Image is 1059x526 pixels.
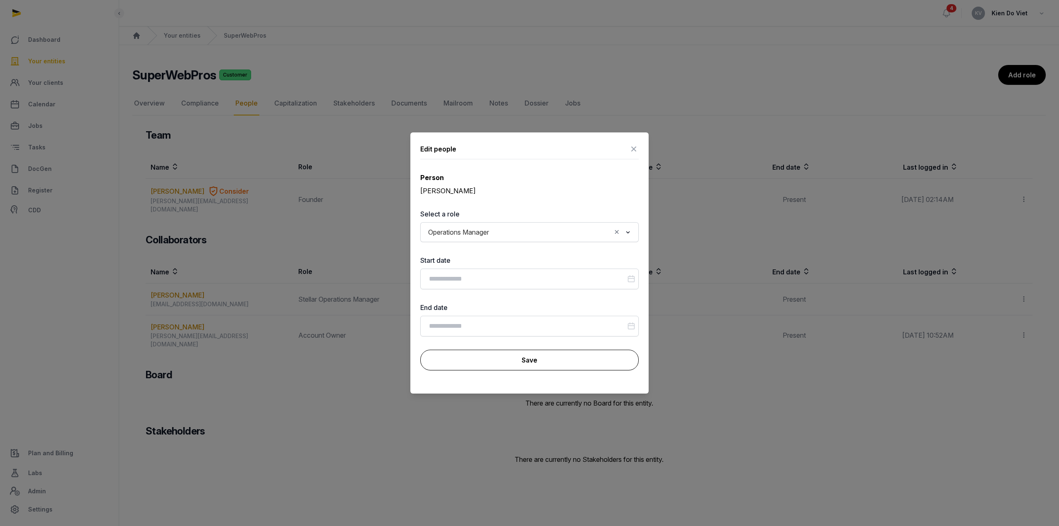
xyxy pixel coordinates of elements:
[420,255,639,265] label: Start date
[420,303,639,312] label: End date
[420,316,639,336] input: Datepicker input
[420,269,639,289] input: Datepicker input
[420,209,639,219] label: Select a role
[493,226,611,238] input: Search for option
[420,186,639,196] div: [PERSON_NAME]
[426,226,491,238] span: Operations Manager
[613,226,621,238] button: Clear Selected
[420,173,639,183] div: Person
[420,350,639,370] button: Save
[424,225,635,240] div: Search for option
[420,144,456,154] div: Edit people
